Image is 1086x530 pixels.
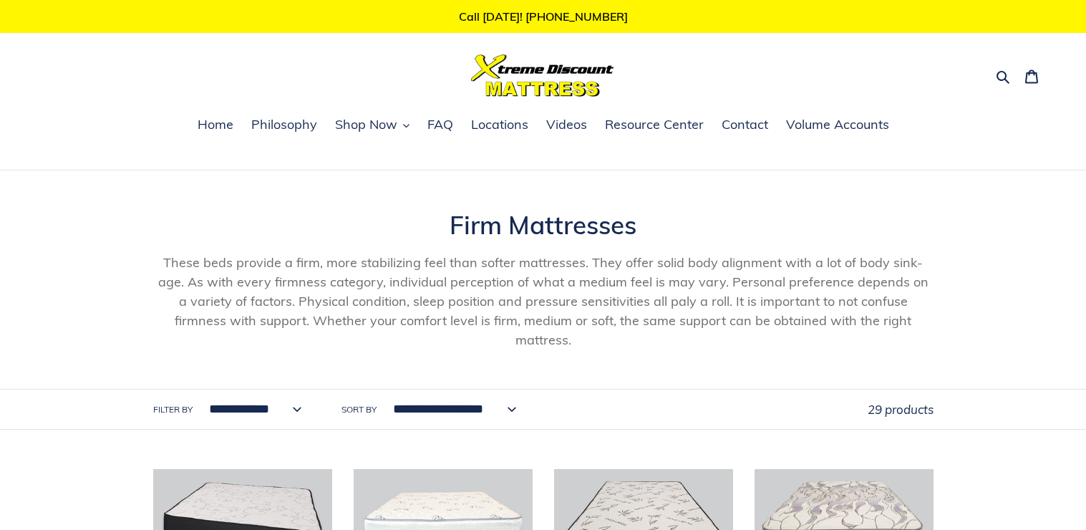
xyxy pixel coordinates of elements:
[539,115,594,136] a: Videos
[450,209,636,241] span: Firm Mattresses
[546,116,587,133] span: Videos
[335,116,397,133] span: Shop Now
[244,115,324,136] a: Philosophy
[158,254,929,348] span: These beds provide a firm, more stabilizing feel than softer mattresses. They offer solid body al...
[722,116,768,133] span: Contact
[198,116,233,133] span: Home
[605,116,704,133] span: Resource Center
[471,116,528,133] span: Locations
[464,115,535,136] a: Locations
[471,54,614,97] img: Xtreme Discount Mattress
[153,403,193,416] label: Filter by
[786,116,889,133] span: Volume Accounts
[341,403,377,416] label: Sort by
[328,115,417,136] button: Shop Now
[420,115,460,136] a: FAQ
[190,115,241,136] a: Home
[868,402,934,417] span: 29 products
[779,115,896,136] a: Volume Accounts
[714,115,775,136] a: Contact
[598,115,711,136] a: Resource Center
[427,116,453,133] span: FAQ
[251,116,317,133] span: Philosophy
